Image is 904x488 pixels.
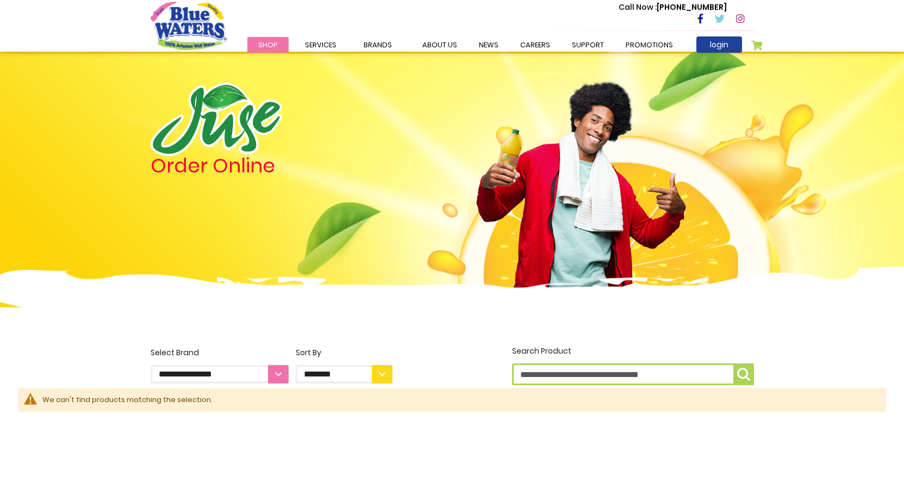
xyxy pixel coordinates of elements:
a: Services [294,37,347,53]
img: search-icon.png [737,368,750,381]
input: Search Product [512,363,754,385]
h4: Order Online [151,156,392,176]
label: Select Brand [151,347,289,384]
span: Services [305,40,336,50]
span: Shop [258,40,278,50]
a: Brands [353,37,403,53]
select: Sort By [296,365,392,384]
a: Promotions [615,37,684,53]
span: Call Now : [619,2,657,13]
select: Select Brand [151,365,289,384]
a: support [561,37,615,53]
label: Search Product [512,345,754,385]
a: login [696,36,742,53]
img: man.png [475,63,687,295]
a: about us [412,37,468,53]
a: careers [509,37,561,53]
img: logo [151,83,282,156]
div: We can't find products matching the selection. [42,394,875,405]
div: Sort By [296,347,392,359]
a: store logo [151,2,227,50]
a: News [468,37,509,53]
button: Search Product [733,363,754,385]
a: Shop [247,37,289,53]
span: Brands [364,40,392,50]
p: [PHONE_NUMBER] [619,2,727,13]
